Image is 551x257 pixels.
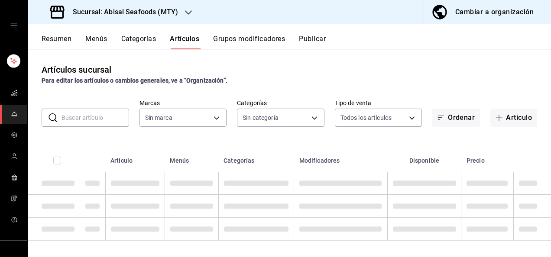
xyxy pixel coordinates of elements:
[294,144,387,172] th: Modificadores
[213,35,285,49] button: Grupos modificadores
[165,144,218,172] th: Menús
[237,100,324,106] label: Categorías
[170,35,199,49] button: Artículos
[455,6,534,18] div: Cambiar a organización
[10,22,17,29] button: open drawer
[42,35,551,49] div: navigation tabs
[105,144,165,172] th: Artículo
[335,100,422,106] label: Tipo de venta
[145,113,172,122] span: Sin marca
[490,109,537,127] button: Artículo
[85,35,107,49] button: Menús
[218,144,294,172] th: Categorías
[42,77,227,84] strong: Para editar los artículos o cambios generales, ve a “Organización”.
[299,35,326,49] button: Publicar
[387,144,461,172] th: Disponible
[139,100,227,106] label: Marcas
[62,109,129,126] input: Buscar artículo
[432,109,480,127] button: Ordenar
[340,113,392,122] span: Todos los artículos
[66,7,178,17] h3: Sucursal: Abisal Seafoods (MTY)
[121,35,156,49] button: Categorías
[42,35,71,49] button: Resumen
[243,113,279,122] span: Sin categoría
[461,144,513,172] th: Precio
[42,63,111,76] div: Artículos sucursal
